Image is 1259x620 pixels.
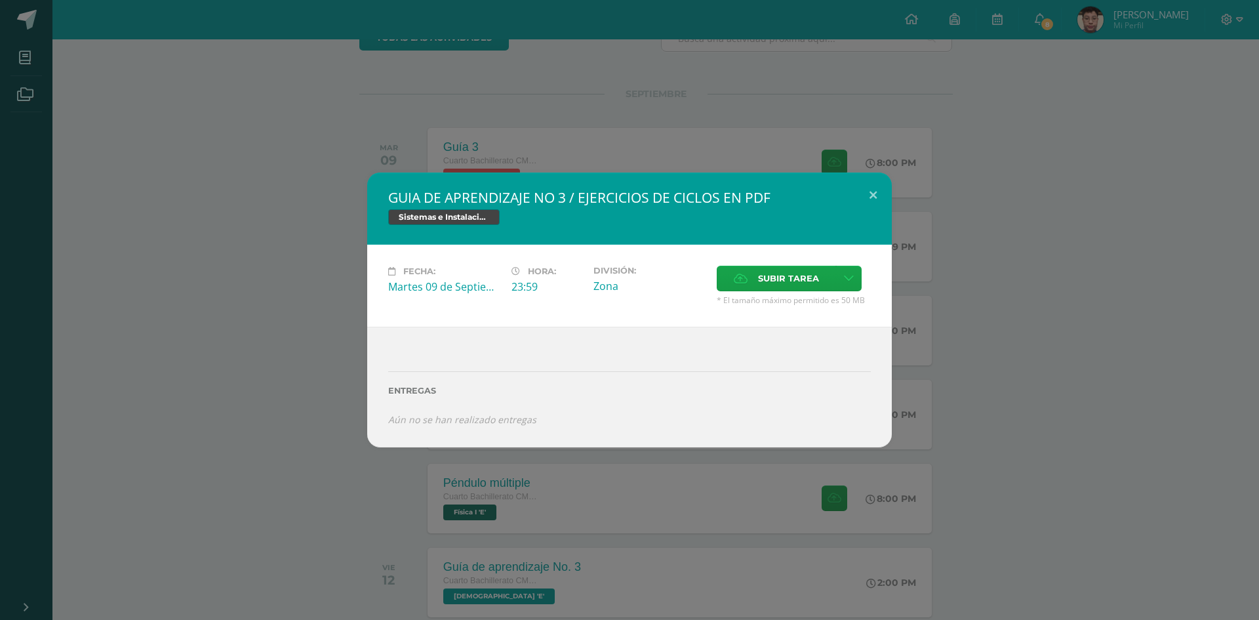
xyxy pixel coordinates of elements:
span: * El tamaño máximo permitido es 50 MB [717,295,871,306]
i: Aún no se han realizado entregas [388,413,536,426]
div: Zona [593,279,706,293]
label: División: [593,266,706,276]
div: 23:59 [511,279,583,294]
span: Hora: [528,266,556,276]
div: Martes 09 de Septiembre [388,279,501,294]
span: Fecha: [403,266,435,276]
h2: GUIA DE APRENDIZAJE NO 3 / EJERCICIOS DE CICLOS EN PDF [388,188,871,207]
span: Subir tarea [758,266,819,291]
span: Sistemas e Instalación de Software (Desarrollo de Software) [388,209,500,225]
label: Entregas [388,386,871,396]
button: Close (Esc) [854,173,892,217]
